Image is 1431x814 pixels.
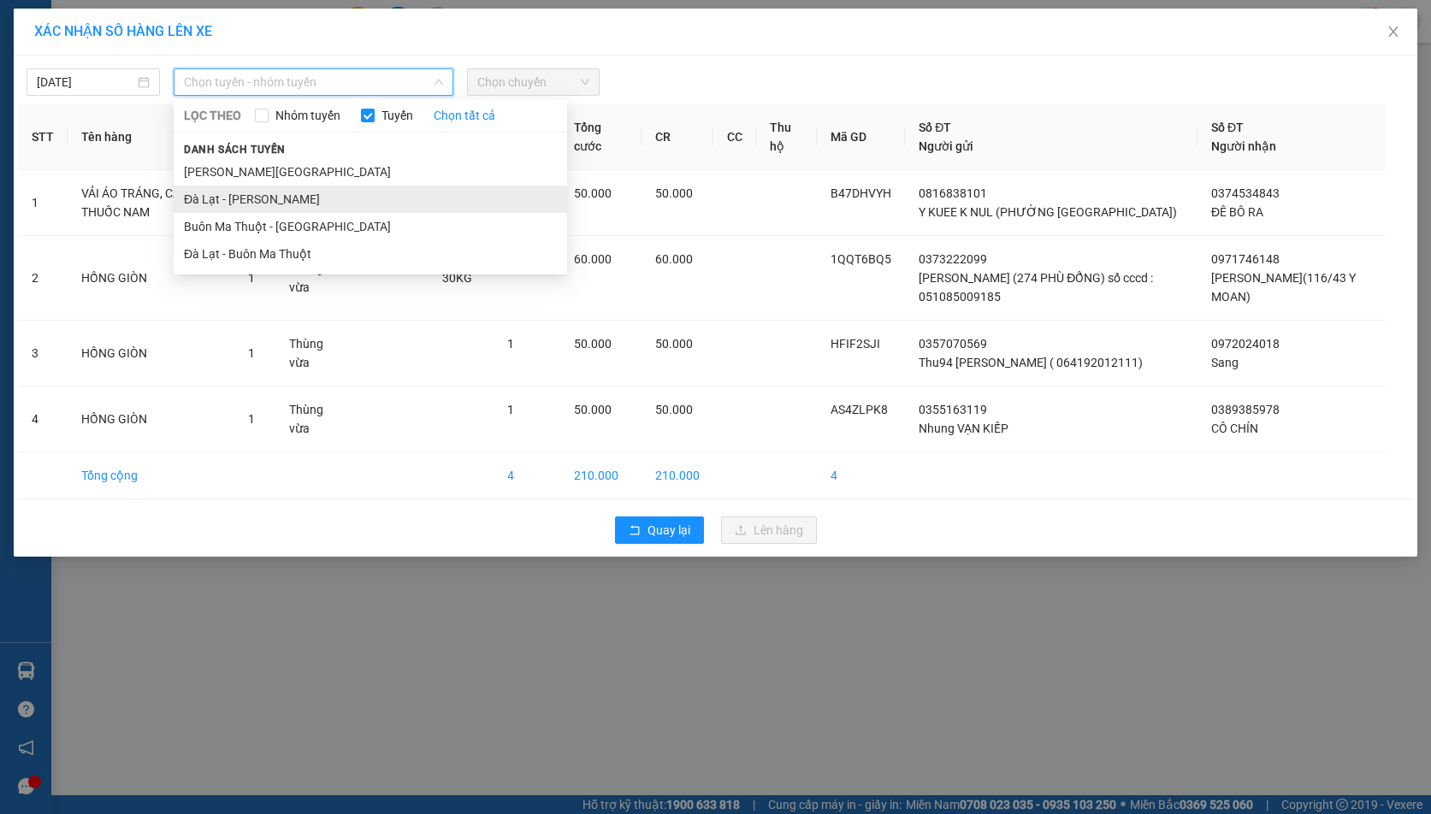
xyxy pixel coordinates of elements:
td: 4 [494,452,560,499]
td: 210.000 [560,452,642,499]
span: ĐÊ BÔ RA [1211,205,1263,219]
td: HỒNG GIÒN [68,386,234,452]
button: Close [1369,9,1417,56]
span: down [434,77,444,87]
span: close [1387,25,1400,38]
span: 50.000 [655,403,693,416]
td: 1 [18,170,68,236]
li: Buôn Ma Thuột - [GEOGRAPHIC_DATA] [174,213,567,240]
span: 60.000 [655,252,693,266]
span: Chọn tuyến - nhóm tuyến [184,69,443,95]
span: 0374534843 [1211,186,1280,200]
span: 0355163119 [919,403,987,416]
a: Chọn tất cả [434,106,495,125]
span: 1 [507,403,514,416]
button: uploadLên hàng [721,516,817,544]
span: 30KG [442,271,472,285]
span: rollback [629,524,641,538]
li: [PERSON_NAME][GEOGRAPHIC_DATA] [174,158,567,186]
span: 1 [248,346,255,360]
span: Danh sách tuyến [174,142,296,157]
span: CÔ CHÍN [1211,422,1258,435]
th: STT [18,104,68,170]
li: Đà Lạt - [PERSON_NAME] [174,186,567,213]
span: 0971746148 [1211,252,1280,266]
td: 2 [18,236,68,321]
span: Nhung VẠN KIẾP [919,422,1008,435]
td: HỒNG GIÒN [68,321,234,386]
span: Thu94 [PERSON_NAME] ( 064192012111) [919,356,1143,369]
th: CR [642,104,713,170]
span: 0972024018 [1211,337,1280,351]
span: Tuyến [375,106,420,125]
td: 210.000 [642,452,713,499]
td: 3 [18,321,68,386]
span: Chọn chuyến [477,69,590,95]
span: Số ĐT [1211,121,1244,134]
span: 1 [248,412,255,426]
span: 50.000 [574,403,612,416]
th: Tên hàng [68,104,234,170]
span: 1 [248,271,255,285]
td: 4 [18,386,68,452]
span: AS4ZLPK8 [831,403,888,416]
span: 50.000 [655,186,693,200]
td: Tổng cộng [68,452,234,499]
span: Nhóm tuyến [269,106,347,125]
span: 60.000 [574,252,612,266]
span: 0816838101 [919,186,987,200]
span: 1QQT6BQ5 [831,252,891,266]
span: 50.000 [655,337,693,351]
span: [PERSON_NAME](116/43 Y MOAN) [1211,271,1356,304]
span: Quay lại [647,521,690,540]
span: Người nhận [1211,139,1276,153]
span: Người gửi [919,139,973,153]
input: 15/10/2025 [37,73,134,91]
span: 0357070569 [919,337,987,351]
span: 50.000 [574,186,612,200]
th: CC [713,104,756,170]
span: Sang [1211,356,1239,369]
li: Đà Lạt - Buôn Ma Thuột [174,240,567,268]
td: HỒNG GIÒN [68,236,234,321]
td: Thùng vừa [275,236,354,321]
span: 50.000 [574,337,612,351]
span: HFIF2SJI [831,337,880,351]
td: Thùng vừa [275,386,354,452]
span: LỌC THEO [184,106,241,125]
td: Thùng vừa [275,321,354,386]
td: 4 [817,452,905,499]
span: B47DHVYH [831,186,891,200]
th: Thu hộ [756,104,818,170]
button: rollbackQuay lại [615,516,704,544]
span: Số ĐT [919,121,951,134]
span: 1 [507,337,514,351]
span: 0389385978 [1211,403,1280,416]
td: VẢI ÁO TRÁNG, CÂY THUỐC NAM [68,170,234,236]
th: Tổng cước [560,104,642,170]
th: Mã GD [817,104,905,170]
span: 0373222099 [919,252,987,266]
span: [PERSON_NAME] (274 PHÙ ĐỔNG) số cccd : 051085009185 [919,271,1153,304]
span: XÁC NHẬN SỐ HÀNG LÊN XE [34,23,212,39]
span: Y KUEE K NUL (PHƯỜNG [GEOGRAPHIC_DATA]) [919,205,1177,219]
